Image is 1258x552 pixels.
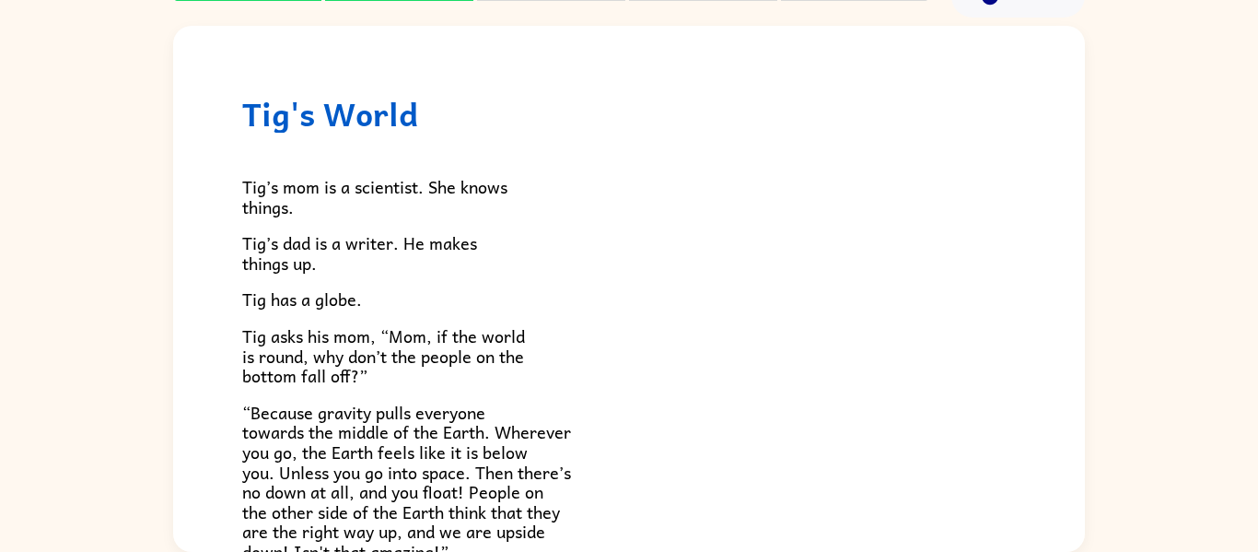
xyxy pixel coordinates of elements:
h1: Tig's World [242,95,1016,133]
span: Tig has a globe. [242,286,362,312]
span: Tig’s mom is a scientist. She knows things. [242,173,507,220]
span: Tig asks his mom, “Mom, if the world is round, why don’t the people on the bottom fall off?” [242,323,525,389]
span: Tig’s dad is a writer. He makes things up. [242,229,477,276]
